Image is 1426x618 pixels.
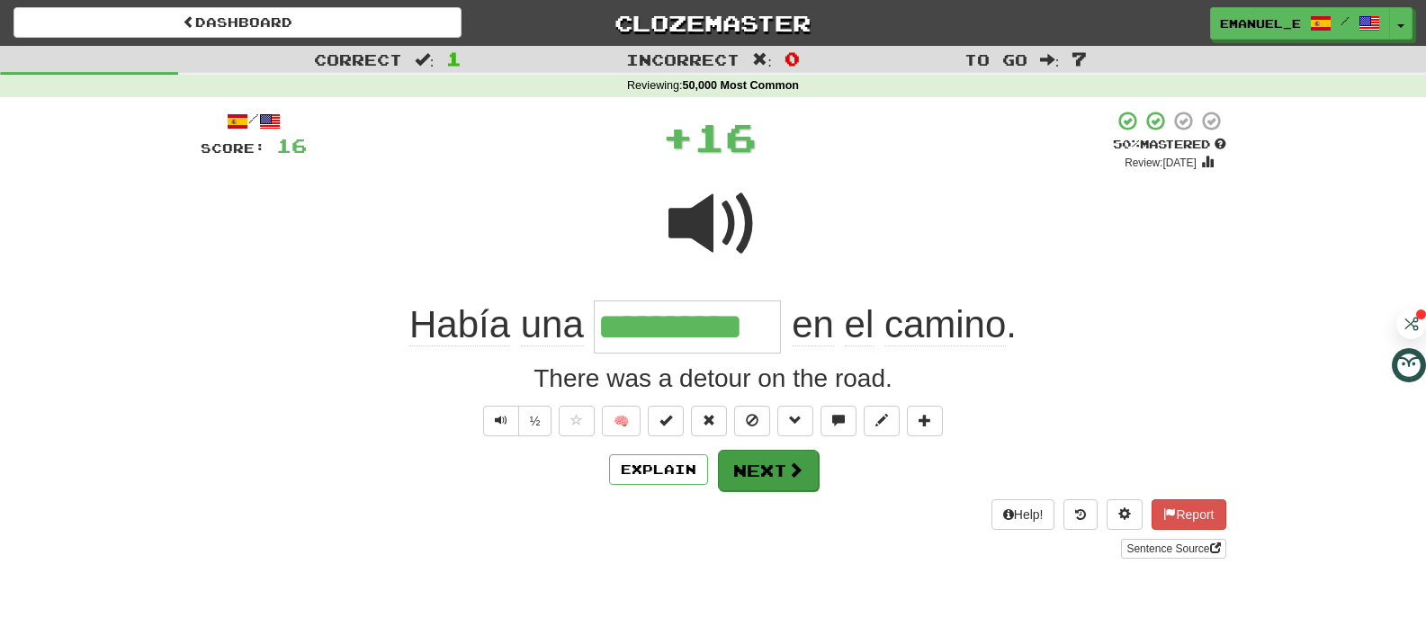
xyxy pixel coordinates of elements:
[521,303,584,346] span: una
[648,406,684,436] button: Set this sentence to 100% Mastered (alt+m)
[718,450,819,491] button: Next
[609,454,708,485] button: Explain
[314,50,402,68] span: Correct
[785,48,800,69] span: 0
[13,7,462,38] a: Dashboard
[1152,499,1225,530] button: Report
[480,406,552,436] div: Text-to-speech controls
[276,134,307,157] span: 16
[1210,7,1390,40] a: emanuel_e /
[559,406,595,436] button: Favorite sentence (alt+f)
[201,110,307,132] div: /
[821,406,856,436] button: Discuss sentence (alt+u)
[884,303,1006,346] span: camino
[1113,137,1140,151] span: 50 %
[1125,157,1197,169] small: Review: [DATE]
[1072,48,1087,69] span: 7
[446,48,462,69] span: 1
[777,406,813,436] button: Grammar (alt+g)
[518,406,552,436] button: ½
[991,499,1055,530] button: Help!
[683,79,799,92] strong: 50,000 Most Common
[483,406,519,436] button: Play sentence audio (ctl+space)
[201,140,265,156] span: Score:
[907,406,943,436] button: Add to collection (alt+a)
[626,50,740,68] span: Incorrect
[752,52,772,67] span: :
[1113,137,1226,153] div: Mastered
[1220,15,1301,31] span: emanuel_e
[964,50,1027,68] span: To go
[415,52,435,67] span: :
[734,406,770,436] button: Ignore sentence (alt+i)
[201,361,1226,397] div: There was a detour on the road.
[694,114,757,159] span: 16
[489,7,937,39] a: Clozemaster
[1341,14,1350,27] span: /
[1063,499,1098,530] button: Round history (alt+y)
[602,406,641,436] button: 🧠
[845,303,874,346] span: el
[1121,539,1225,559] a: Sentence Source
[691,406,727,436] button: Reset to 0% Mastered (alt+r)
[781,303,1017,346] span: .
[792,303,834,346] span: en
[1040,52,1060,67] span: :
[409,303,510,346] span: Había
[662,110,694,164] span: +
[864,406,900,436] button: Edit sentence (alt+d)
